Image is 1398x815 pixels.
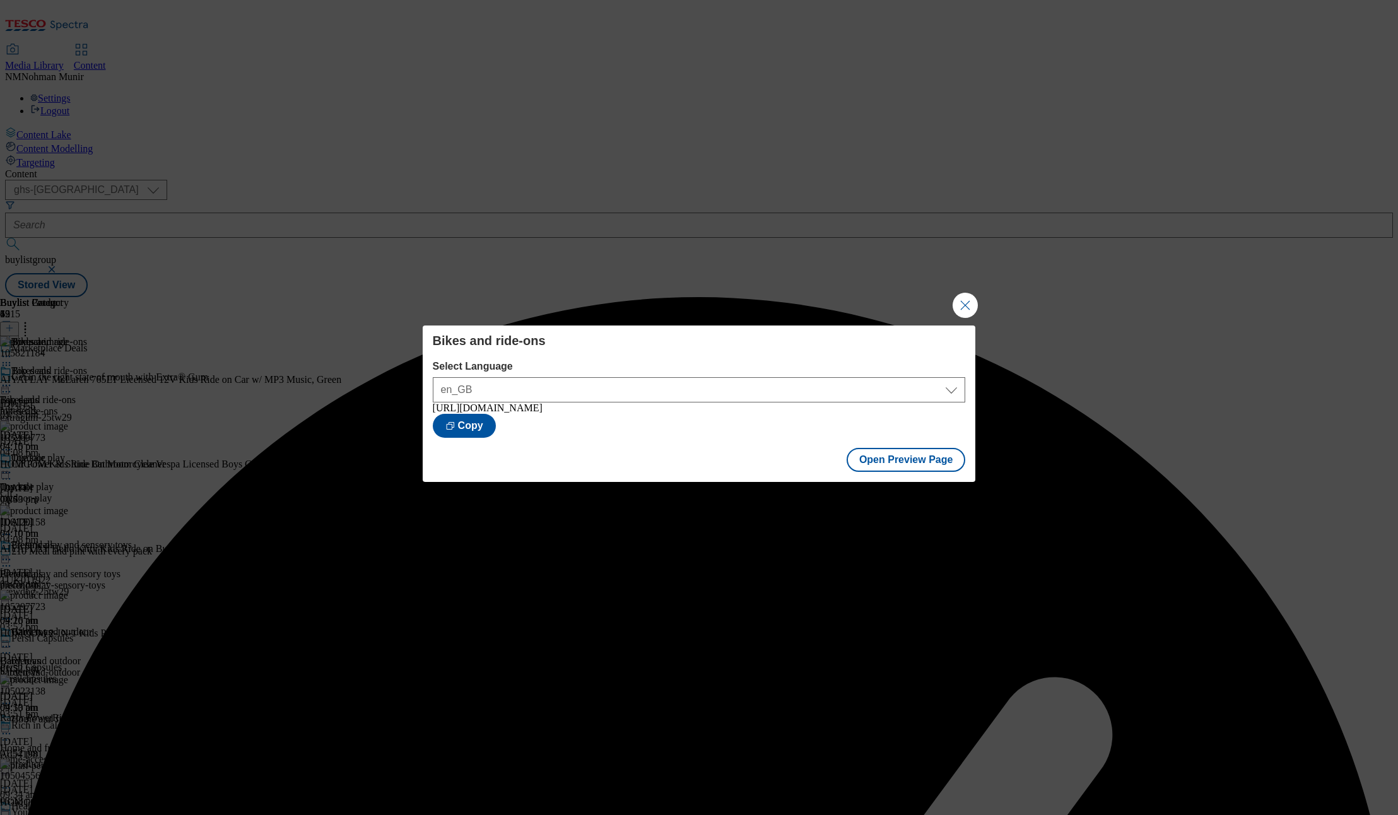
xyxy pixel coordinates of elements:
[433,414,496,438] button: Copy
[433,361,966,372] label: Select Language
[847,448,966,472] button: Open Preview Page
[953,293,978,318] button: Close Modal
[423,325,976,482] div: Modal
[433,333,966,348] h4: Bikes and ride-ons
[433,402,966,414] div: [URL][DOMAIN_NAME]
